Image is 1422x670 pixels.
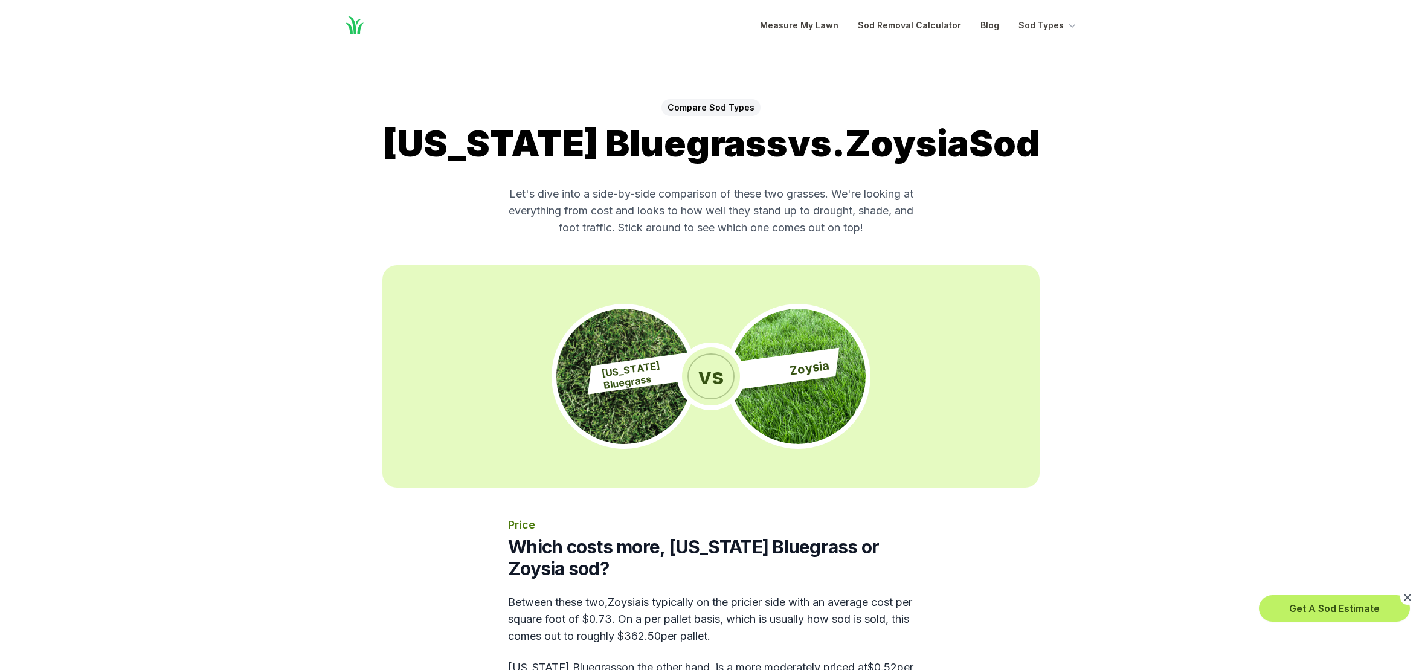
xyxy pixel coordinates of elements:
button: Get A Sod Estimate [1259,595,1410,622]
p: Let's dive into a side-by-side comparison of these two grasses. We're looking at everything from ... [508,185,914,236]
a: Blog [980,18,999,33]
a: Measure My Lawn [760,18,838,33]
img: Close up photo of Kentucky Bluegrass sod [556,309,692,444]
span: vs [687,353,735,399]
span: Compare Sod Types [661,99,761,116]
font: Sod Types [1018,18,1064,33]
font: Zoysia [845,121,969,165]
span: Zoysia [788,357,830,379]
h2: Which costs more, [US_STATE] Bluegrass or Zoysia sod? [508,536,914,579]
font: [US_STATE] Bluegrass [383,121,788,165]
span: [US_STATE] Bluegrass [601,353,707,391]
a: Sod Removal Calculator [858,18,961,33]
img: Close up photo of Zoysia sod [730,309,866,444]
font: vs. [788,121,845,165]
font: Sod [969,121,1040,165]
button: Sod Types [1018,18,1078,33]
p: Price [508,517,914,533]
